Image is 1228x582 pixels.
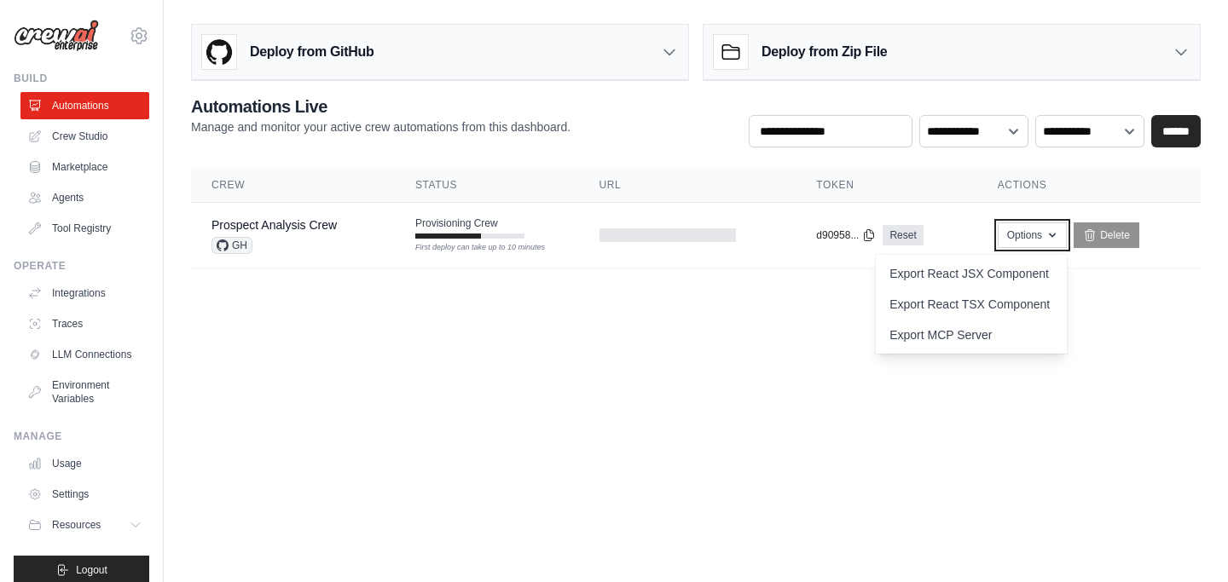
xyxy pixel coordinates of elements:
[20,481,149,508] a: Settings
[20,341,149,368] a: LLM Connections
[14,259,149,273] div: Operate
[415,216,498,230] span: Provisioning Crew
[20,153,149,181] a: Marketplace
[998,222,1067,248] button: Options
[796,168,976,203] th: Token
[20,92,149,119] a: Automations
[579,168,796,203] th: URL
[20,184,149,211] a: Agents
[876,258,1067,289] a: Export React JSX Component
[876,289,1067,320] a: Export React TSX Component
[250,42,374,62] h3: Deploy from GitHub
[191,95,571,118] h2: Automations Live
[20,310,149,337] a: Traces
[211,218,337,232] a: Prospect Analysis Crew
[191,168,395,203] th: Crew
[202,35,236,69] img: GitHub Logo
[211,237,252,254] span: GH
[395,168,579,203] th: Status
[1074,222,1139,248] a: Delete
[14,72,149,85] div: Build
[20,123,149,150] a: Crew Studio
[20,450,149,477] a: Usage
[1143,500,1228,582] div: Widget chat
[20,215,149,242] a: Tool Registry
[876,320,1067,350] a: Export MCP Server
[415,242,524,254] div: First deploy can take up to 10 minutes
[191,118,571,135] p: Manage and monitor your active crew automations from this dashboard.
[883,225,923,245] a: Reset
[816,228,876,242] button: d90958...
[20,372,149,412] a: Environment Variables
[14,20,99,52] img: Logo
[762,42,887,62] h3: Deploy from Zip File
[76,563,107,577] span: Logout
[20,511,149,539] button: Resources
[20,279,149,307] a: Integrations
[977,168,1201,203] th: Actions
[1143,500,1228,582] iframe: Chat Widget
[14,429,149,443] div: Manage
[52,518,101,532] span: Resources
